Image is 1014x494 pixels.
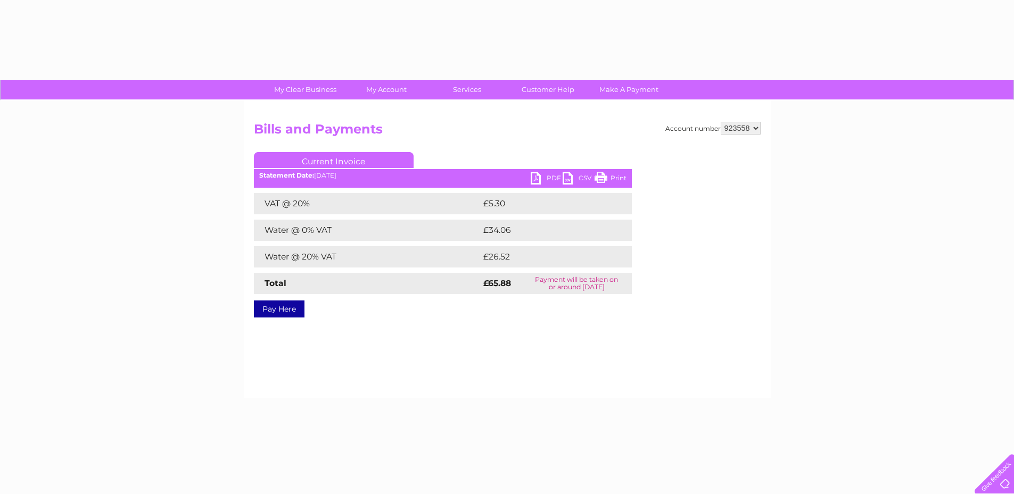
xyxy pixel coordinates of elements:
td: Water @ 0% VAT [254,220,481,241]
a: My Account [342,80,430,99]
strong: Total [265,278,286,288]
a: Services [423,80,511,99]
td: £26.52 [481,246,610,267]
td: VAT @ 20% [254,193,481,214]
a: PDF [531,172,563,187]
td: Water @ 20% VAT [254,246,481,267]
a: CSV [563,172,595,187]
div: [DATE] [254,172,632,179]
strong: £65.88 [483,278,511,288]
h2: Bills and Payments [254,122,761,142]
a: My Clear Business [261,80,349,99]
a: Pay Here [254,300,304,317]
td: £34.06 [481,220,611,241]
td: £5.30 [481,193,607,214]
div: Account number [665,122,761,135]
b: Statement Date: [259,171,314,179]
a: Make A Payment [585,80,673,99]
a: Print [595,172,626,187]
a: Current Invoice [254,152,414,168]
td: Payment will be taken on or around [DATE] [522,273,632,294]
a: Customer Help [504,80,592,99]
